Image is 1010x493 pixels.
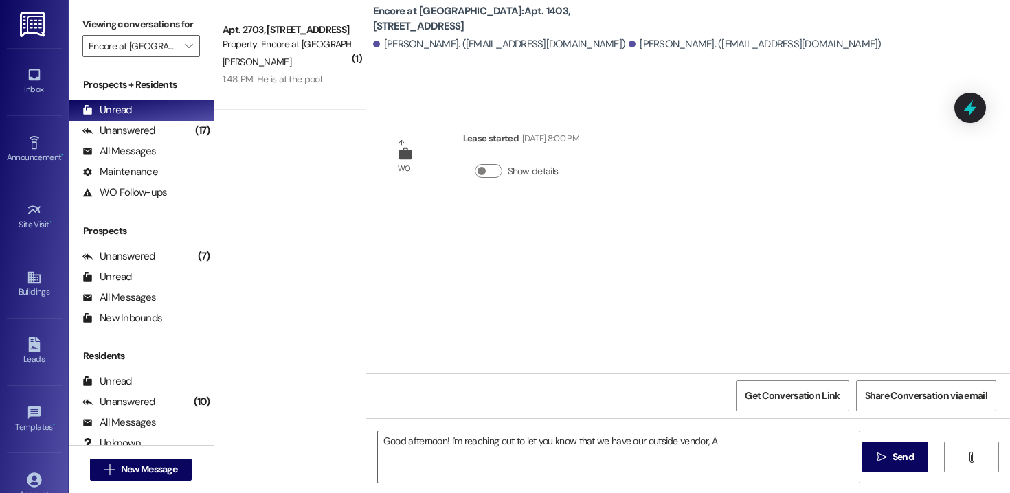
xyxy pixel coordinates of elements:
[89,35,178,57] input: All communities
[121,462,177,477] span: New Message
[69,224,214,238] div: Prospects
[82,14,200,35] label: Viewing conversations for
[82,124,155,138] div: Unanswered
[373,37,626,51] div: [PERSON_NAME]. ([EMAIL_ADDRESS][DOMAIN_NAME])
[49,218,52,227] span: •
[862,442,929,472] button: Send
[508,164,559,179] label: Show details
[223,37,350,51] div: Property: Encore at [GEOGRAPHIC_DATA]
[519,131,579,146] div: [DATE] 8:00 PM
[82,249,155,264] div: Unanswered
[7,266,62,303] a: Buildings
[378,431,860,483] textarea: Good afternoon! I'm reaching out to let you know that we have our outside vendor, A
[69,78,214,92] div: Prospects + Residents
[865,389,987,403] span: Share Conversation via email
[90,459,192,481] button: New Message
[7,333,62,370] a: Leads
[185,41,192,51] i: 
[893,450,914,464] span: Send
[82,415,156,430] div: All Messages
[82,374,132,389] div: Unread
[82,311,162,325] div: New Inbounds
[82,165,158,179] div: Maintenance
[223,23,350,37] div: Apt. 2703, [STREET_ADDRESS]
[966,452,976,463] i: 
[82,144,156,159] div: All Messages
[20,12,48,37] img: ResiDesk Logo
[7,198,62,236] a: Site Visit •
[223,73,322,85] div: 1:48 PM: He is at the pool
[192,120,214,141] div: (17)
[82,290,156,305] div: All Messages
[223,56,291,68] span: [PERSON_NAME]
[463,131,579,150] div: Lease started
[190,391,214,413] div: (10)
[877,452,887,463] i: 
[745,389,840,403] span: Get Conversation Link
[82,103,132,117] div: Unread
[104,464,115,475] i: 
[398,161,411,176] div: WO
[194,246,214,267] div: (7)
[736,380,849,411] button: Get Conversation Link
[856,380,996,411] button: Share Conversation via email
[7,63,62,100] a: Inbox
[82,185,167,200] div: WO Follow-ups
[82,436,141,450] div: Unknown
[82,395,155,409] div: Unanswered
[7,401,62,438] a: Templates •
[629,37,882,51] div: [PERSON_NAME]. ([EMAIL_ADDRESS][DOMAIN_NAME])
[53,420,55,430] span: •
[69,349,214,363] div: Residents
[373,4,648,34] b: Encore at [GEOGRAPHIC_DATA]: Apt. 1403, [STREET_ADDRESS]
[82,270,132,284] div: Unread
[61,150,63,160] span: •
